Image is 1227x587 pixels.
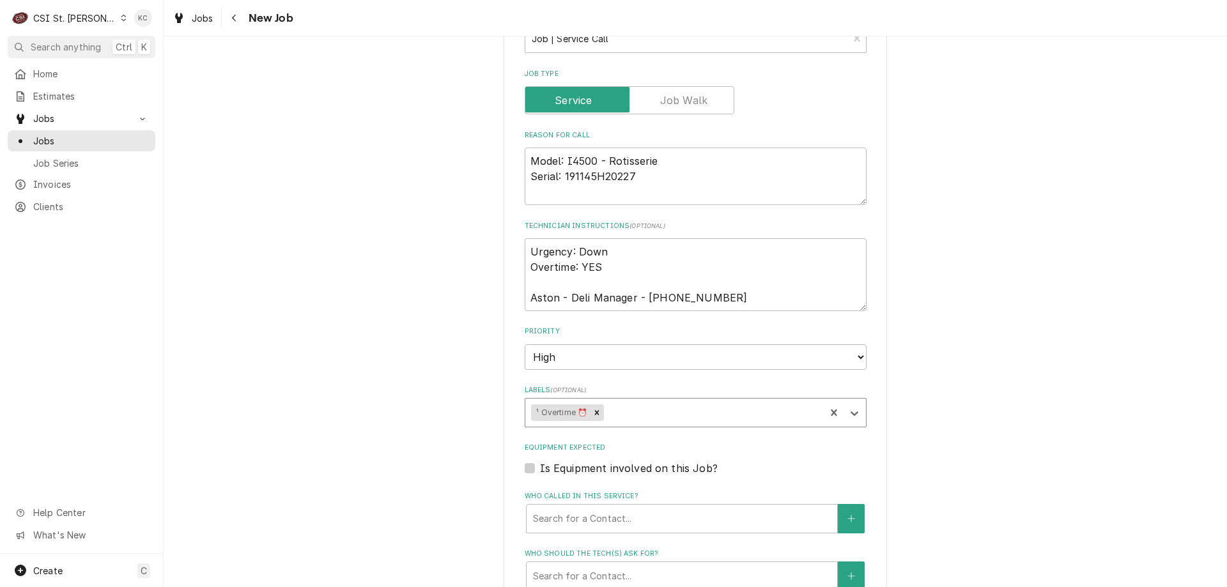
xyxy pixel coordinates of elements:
[8,502,155,523] a: Go to Help Center
[525,491,867,501] label: Who called in this service?
[33,528,148,542] span: What's New
[116,40,132,54] span: Ctrl
[33,565,63,576] span: Create
[525,549,867,559] label: Who should the tech(s) ask for?
[31,40,101,54] span: Search anything
[847,572,855,581] svg: Create New Contact
[141,40,147,54] span: K
[525,326,867,337] label: Priority
[8,524,155,545] a: Go to What's New
[33,506,148,519] span: Help Center
[12,9,29,27] div: C
[134,9,152,27] div: KC
[525,221,867,311] div: Technician Instructions
[141,564,147,577] span: C
[33,134,149,148] span: Jobs
[8,153,155,174] a: Job Series
[33,156,149,170] span: Job Series
[525,148,867,205] textarea: Model: I4500 - Rotisserie Serial: 191145H20227
[8,36,155,58] button: Search anythingCtrlK
[629,222,665,229] span: ( optional )
[192,11,213,25] span: Jobs
[525,238,867,311] textarea: Urgency: Down Overtime: YES Aston - Deli Manager - [PHONE_NUMBER]
[590,404,604,421] div: Remove ¹ Overtime ⏰
[8,108,155,129] a: Go to Jobs
[224,8,245,28] button: Navigate back
[8,86,155,107] a: Estimates
[540,461,718,476] label: Is Equipment involved on this Job?
[33,89,149,103] span: Estimates
[525,326,867,369] div: Priority
[33,112,130,125] span: Jobs
[838,504,865,533] button: Create New Contact
[8,63,155,84] a: Home
[8,196,155,217] a: Clients
[33,67,149,80] span: Home
[134,9,152,27] div: Kelly Christen's Avatar
[525,443,867,475] div: Equipment Expected
[525,385,867,395] label: Labels
[525,130,867,141] label: Reason For Call
[8,130,155,151] a: Jobs
[525,491,867,533] div: Who called in this service?
[33,200,149,213] span: Clients
[8,174,155,195] a: Invoices
[531,404,590,421] div: ¹ Overtime ⏰
[550,386,586,393] span: ( optional )
[167,8,219,29] a: Jobs
[525,221,867,231] label: Technician Instructions
[525,443,867,453] label: Equipment Expected
[525,69,867,114] div: Job Type
[525,130,867,205] div: Reason For Call
[525,385,867,427] div: Labels
[525,69,867,79] label: Job Type
[847,514,855,523] svg: Create New Contact
[33,178,149,191] span: Invoices
[12,9,29,27] div: CSI St. Louis's Avatar
[33,11,116,25] div: CSI St. [PERSON_NAME]
[245,10,293,27] span: New Job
